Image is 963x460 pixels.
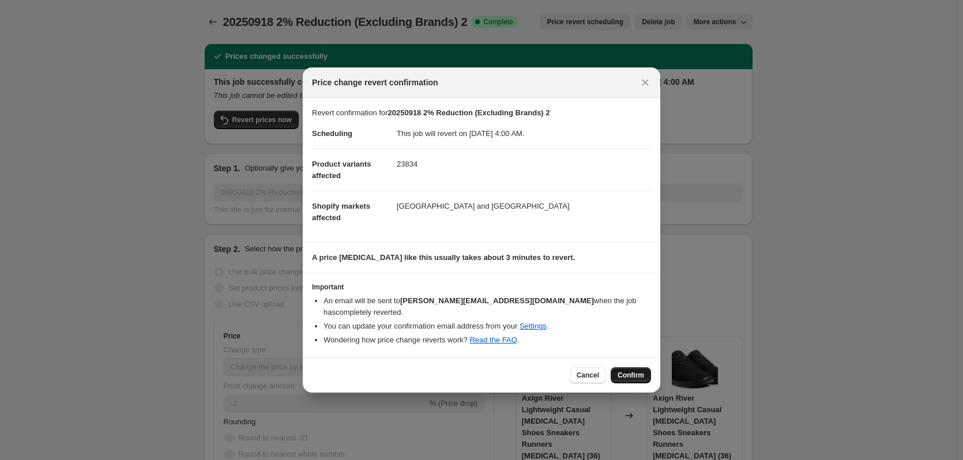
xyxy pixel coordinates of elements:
[323,321,651,332] li: You can update your confirmation email address from your .
[323,334,651,346] li: Wondering how price change reverts work? .
[570,367,606,383] button: Cancel
[312,253,575,262] b: A price [MEDICAL_DATA] like this usually takes about 3 minutes to revert.
[637,74,653,91] button: Close
[469,335,517,344] a: Read the FAQ
[312,160,371,180] span: Product variants affected
[388,108,550,117] b: 20250918 2% Reduction (Excluding Brands) 2
[323,295,651,318] li: An email will be sent to when the job has completely reverted .
[397,119,651,149] dd: This job will revert on [DATE] 4:00 AM.
[611,367,651,383] button: Confirm
[397,191,651,221] dd: [GEOGRAPHIC_DATA] and [GEOGRAPHIC_DATA]
[312,202,370,222] span: Shopify markets affected
[520,322,547,330] a: Settings
[312,77,438,88] span: Price change revert confirmation
[397,149,651,179] dd: 23834
[577,371,599,380] span: Cancel
[312,282,651,292] h3: Important
[312,107,651,119] p: Revert confirmation for
[400,296,594,305] b: [PERSON_NAME][EMAIL_ADDRESS][DOMAIN_NAME]
[618,371,644,380] span: Confirm
[312,129,352,138] span: Scheduling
